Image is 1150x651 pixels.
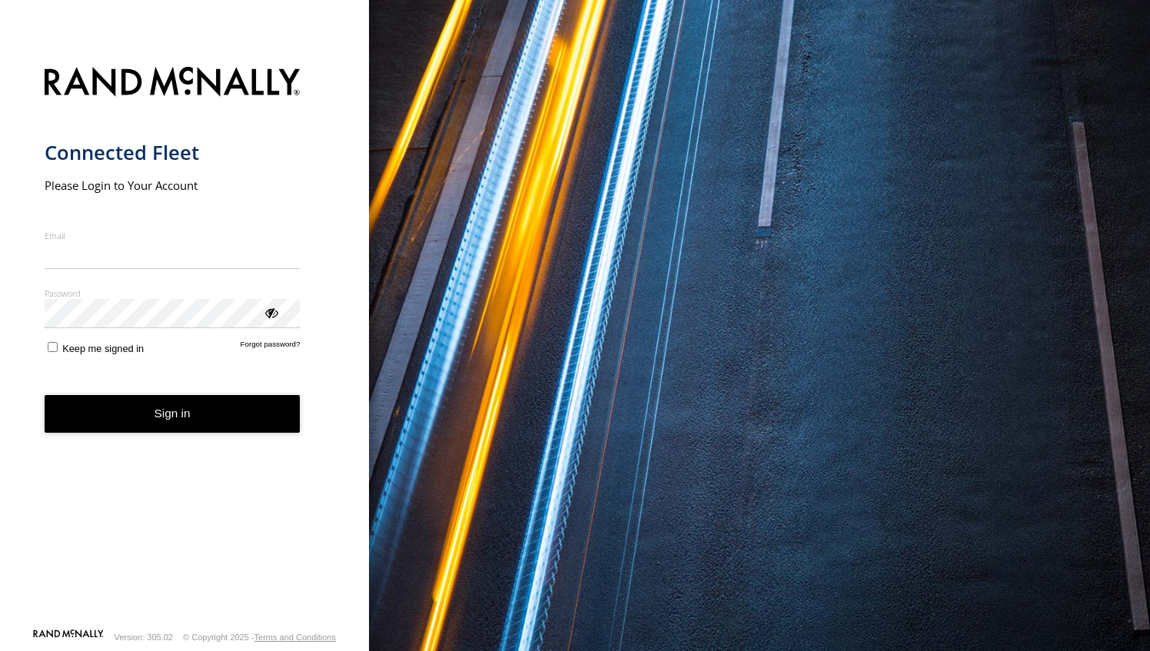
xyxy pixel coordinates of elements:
[45,230,301,241] label: Email
[45,140,301,165] h1: Connected Fleet
[45,395,301,433] button: Sign in
[62,343,144,354] span: Keep me signed in
[45,64,301,103] img: Rand McNally
[45,178,301,193] h2: Please Login to Your Account
[115,633,173,642] div: Version: 305.02
[45,287,301,299] label: Password
[254,633,336,642] a: Terms and Conditions
[241,340,301,354] a: Forgot password?
[33,629,104,645] a: Visit our Website
[48,342,58,352] input: Keep me signed in
[45,58,325,628] form: main
[263,304,278,320] div: ViewPassword
[183,633,336,642] div: © Copyright 2025 -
